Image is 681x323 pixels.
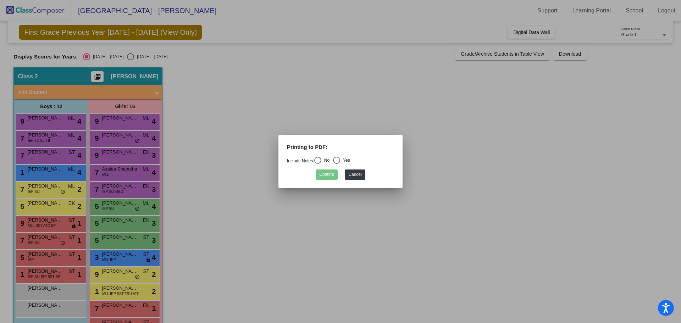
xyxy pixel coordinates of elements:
[287,143,327,151] label: Printing to PDF:
[287,158,314,163] a: Include Notes:
[316,169,338,180] button: Confirm
[345,169,365,180] button: Cancel
[321,157,330,163] div: No
[340,157,350,163] div: Yes
[287,158,350,163] mat-radio-group: Select an option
